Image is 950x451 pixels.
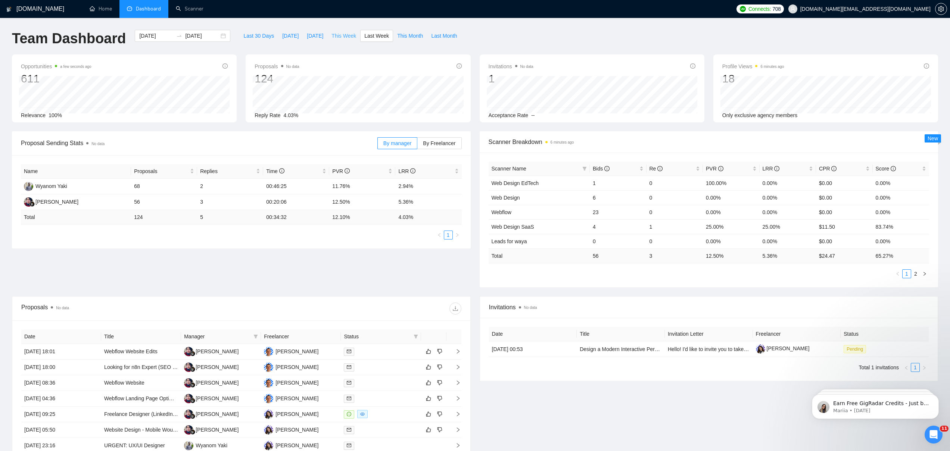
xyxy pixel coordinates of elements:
[24,197,33,207] img: RH
[279,168,284,173] span: info-circle
[184,395,239,401] a: RH[PERSON_NAME]
[104,364,324,370] a: Looking for n8n Expert (SEO + Content Automation) to Deliver Human-Like, 10/10 Blog Articles
[816,234,873,248] td: $0.00
[190,398,195,403] img: gigradar-bm.png
[255,62,299,71] span: Proposals
[196,347,239,356] div: [PERSON_NAME]
[49,112,62,118] span: 100%
[647,190,703,205] td: 0
[184,363,193,372] img: RH
[275,426,318,434] div: [PERSON_NAME]
[184,394,193,403] img: RH
[935,6,947,12] a: setting
[722,72,784,86] div: 18
[924,63,929,69] span: info-circle
[397,32,423,40] span: This Month
[873,190,929,205] td: 0.00%
[239,30,278,42] button: Last 30 Days
[453,231,462,239] button: right
[263,179,329,194] td: 00:46:25
[275,347,318,356] div: [PERSON_NAME]
[184,410,193,419] img: RH
[740,6,746,12] img: upwork-logo.png
[398,168,415,174] span: LRR
[650,166,663,172] span: Re
[21,72,91,86] div: 611
[426,380,431,386] span: like
[816,190,873,205] td: $0.00
[424,410,433,419] button: like
[647,248,703,263] td: 3
[703,176,760,190] td: 100.00%
[104,348,158,354] a: Webflow Website Edits
[580,346,703,352] a: Design a Modern Interactive Personal Brand Website
[437,427,442,433] span: dislike
[590,248,647,263] td: 56
[424,363,433,372] button: like
[703,248,760,263] td: 12.50 %
[760,65,784,69] time: 6 minutes ago
[196,426,239,434] div: [PERSON_NAME]
[489,303,929,312] span: Invitations
[647,234,703,248] td: 0
[593,166,610,172] span: Bids
[760,219,816,234] td: 25.00%
[176,6,203,12] a: searchScanner
[127,6,132,11] span: dashboard
[891,166,896,171] span: info-circle
[431,32,457,40] span: Last Month
[520,65,533,69] span: No data
[104,442,165,448] a: URGENT: UX/UI Designer
[21,344,101,360] td: [DATE] 18:01
[424,347,433,356] button: like
[264,379,318,385] a: IZ[PERSON_NAME]
[184,378,193,388] img: RH
[426,411,431,417] span: like
[264,378,273,388] img: IZ
[278,30,303,42] button: [DATE]
[134,167,189,175] span: Proposals
[263,194,329,210] td: 00:20:06
[437,364,442,370] span: dislike
[35,182,67,190] div: Wyanom Yaki
[395,194,461,210] td: 5.36%
[893,269,902,278] li: Previous Page
[423,140,455,146] span: By Freelancer
[275,363,318,371] div: [PERSON_NAME]
[32,21,129,29] p: Earn Free GigRadar Credits - Just by Sharing Your Story! 💬 Want more credits for sending proposal...
[904,366,909,370] span: left
[252,331,259,342] span: filter
[455,233,460,237] span: right
[264,395,318,401] a: IZ[PERSON_NAME]
[492,224,534,230] a: Web Design SaaS
[35,198,78,206] div: [PERSON_NAME]
[264,410,273,419] img: R
[184,411,239,417] a: RH[PERSON_NAME]
[760,234,816,248] td: 0.00%
[395,210,461,225] td: 4.03 %
[722,62,784,71] span: Profile Views
[275,410,318,418] div: [PERSON_NAME]
[332,168,350,174] span: PVR
[131,210,197,225] td: 124
[925,426,943,444] iframe: Intercom live chat
[911,363,920,372] li: 1
[329,210,395,225] td: 12.10 %
[190,429,195,435] img: gigradar-bm.png
[21,303,241,314] div: Proposals
[91,142,105,146] span: No data
[903,270,911,278] a: 1
[489,112,529,118] span: Acceptance Rate
[489,72,533,86] div: 1
[190,414,195,419] img: gigradar-bm.png
[760,248,816,263] td: 5.36 %
[275,379,318,387] div: [PERSON_NAME]
[577,327,665,341] th: Title
[665,327,753,341] th: Invitation Letter
[200,167,255,175] span: Replies
[286,65,299,69] span: No data
[816,248,873,263] td: $ 24.47
[819,166,837,172] span: CPR
[261,329,341,344] th: Freelancer
[647,176,703,190] td: 0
